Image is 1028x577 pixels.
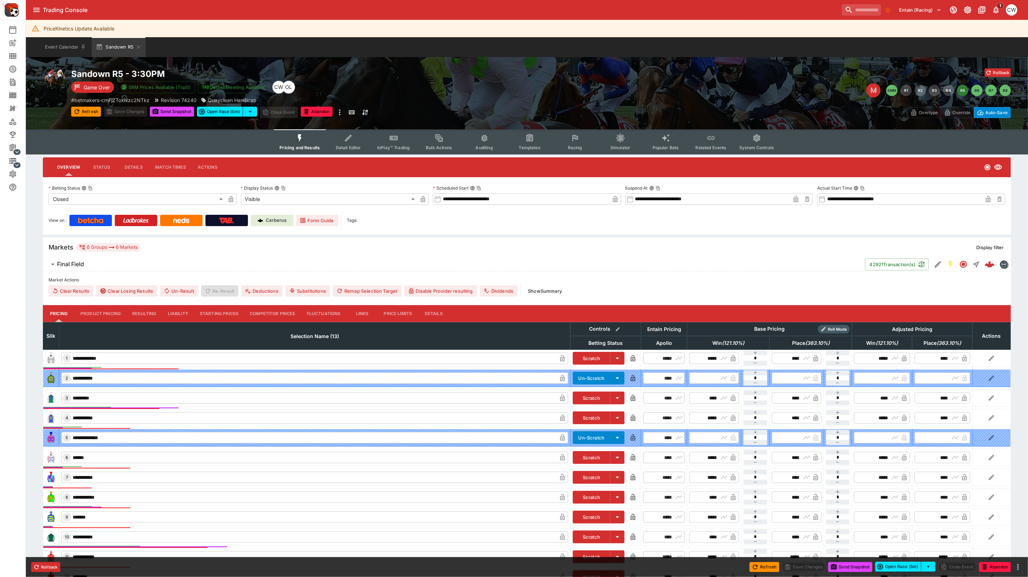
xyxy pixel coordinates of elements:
[959,260,968,269] svg: Closed
[49,194,225,205] div: Closed
[31,562,60,572] button: Rollback
[96,285,157,297] button: Clear Losing Results
[71,107,101,117] button: Refresh
[272,81,285,94] div: Chris Winter
[860,186,865,191] button: Copy To Clipboard
[895,4,946,16] button: Select Tenant
[43,68,66,91] img: horse_racing.png
[64,495,70,500] span: 8
[64,475,69,480] span: 7
[149,159,192,176] button: Match Times
[192,159,224,176] button: Actions
[75,305,126,322] button: Product Pricing
[854,186,859,191] button: Actual Start TimeCopy To Clipboard
[919,109,938,116] p: Overtype
[907,107,1011,118] div: Start From
[476,145,493,150] span: Auditing
[875,562,936,572] div: split button
[953,109,971,116] p: Override
[656,186,661,191] button: Copy To Clipboard
[9,26,28,34] div: Event Calendar
[752,325,788,334] div: Base Pricing
[784,339,837,347] span: Place(363.10%)
[573,511,611,523] button: Scratch
[219,218,234,223] img: TabNZ
[198,81,270,93] button: Jetbet Meeting Available
[118,159,149,176] button: Details
[915,85,926,96] button: R2
[208,96,256,104] p: Quayclean Handicap
[1000,85,1011,96] button: R8
[1004,2,1019,18] button: Christopher Winter
[865,258,929,270] button: 42921Transaction(s)
[573,352,611,365] button: Scratch
[625,185,648,191] p: Suspend At
[921,562,936,572] button: select merge strategy
[347,215,358,226] label: Tags:
[64,554,70,559] span: 11
[51,159,86,176] button: Overview
[997,2,1004,9] span: 1
[573,531,611,543] button: Scratch
[161,96,197,104] p: Revision 74240
[932,258,944,271] button: Edit Detail
[573,411,611,424] button: Scratch
[886,85,1011,96] nav: pagination navigation
[944,258,957,271] button: SGM Enabled
[45,511,57,523] img: runner 9
[286,285,330,297] button: Substitutions
[573,372,611,385] button: Un-Scratch
[929,85,940,96] button: R3
[201,285,238,297] span: Re-Result
[971,85,983,96] button: R6
[43,6,839,14] div: Trading Console
[581,339,631,347] span: Betting Status
[994,163,1002,172] svg: Visible
[573,471,611,484] button: Scratch
[197,107,243,117] button: Open Race (5m)
[886,85,898,96] button: SMM
[150,107,194,117] button: Send Snapshot
[1014,563,1022,571] button: more
[377,145,410,150] span: InPlay™ Trading
[979,563,1011,570] span: Mark an event as closed and abandoned.
[405,285,477,297] button: Disable Provider resulting
[241,285,283,297] button: Deductions
[957,258,970,271] button: Closed
[476,186,481,191] button: Copy To Clipboard
[426,145,452,150] span: Bulk Actions
[71,68,541,79] h2: Copy To Clipboard
[9,157,28,165] div: Infrastructure
[568,145,582,150] span: Racing
[842,4,881,16] input: search
[45,531,57,543] img: runner 10
[696,145,727,150] span: Related Events
[78,218,103,223] img: Betcha
[1000,261,1008,268] img: betmakers
[882,4,894,16] button: No Bookmarks
[825,326,850,332] span: Roll Mode
[30,4,43,16] button: open drawer
[985,259,995,269] img: logo-cerberus--red.svg
[573,491,611,504] button: Scratch
[194,305,244,322] button: Starting Prices
[985,68,1011,77] button: Rollback
[943,85,954,96] button: R4
[984,164,991,171] svg: Closed
[990,4,1002,16] button: Notifications
[86,159,118,176] button: Status
[301,107,333,117] button: Abandon
[123,218,149,223] img: Ladbrokes
[64,515,70,520] span: 9
[162,305,194,322] button: Liability
[972,242,1008,253] button: Display filter
[985,85,997,96] button: R7
[985,259,995,269] div: 11c53c0c-2841-41d3-bee6-cd4664215d32
[916,339,969,347] span: Place(363.10%)
[641,322,687,336] th: Entain Pricing
[983,257,997,271] a: 11c53c0c-2841-41d3-bee6-cd4664215d32
[45,432,57,443] img: runner 5
[173,218,189,223] img: Neds
[197,107,257,117] div: split button
[335,107,344,118] button: more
